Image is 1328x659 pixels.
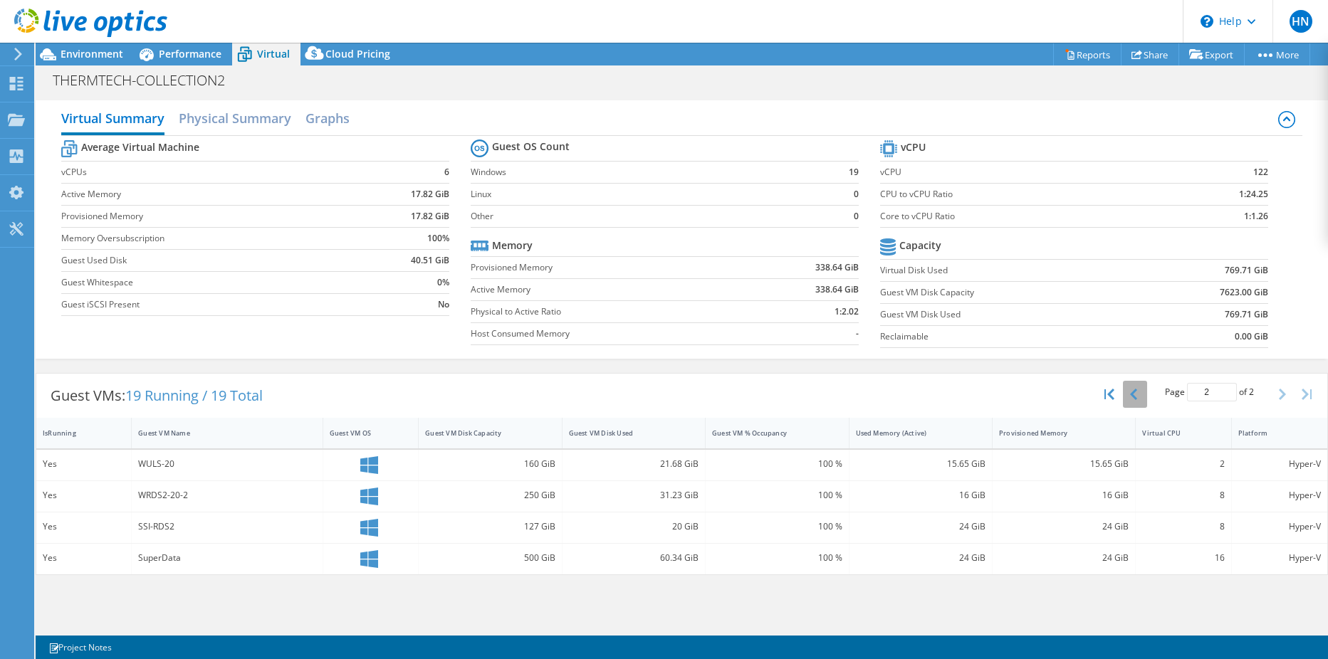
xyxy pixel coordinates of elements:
[569,456,699,472] div: 21.68 GiB
[257,47,290,60] span: Virtual
[856,327,859,341] b: -
[1253,165,1268,179] b: 122
[1121,43,1179,65] a: Share
[159,47,221,60] span: Performance
[1142,550,1224,566] div: 16
[880,307,1143,322] label: Guest VM Disk Used
[179,104,291,132] h2: Physical Summary
[61,275,365,290] label: Guest Whitespace
[61,104,164,135] h2: Virtual Summary
[880,165,1166,179] label: vCPU
[425,550,555,566] div: 500 GiB
[1178,43,1245,65] a: Export
[471,187,823,201] label: Linux
[1142,428,1207,438] div: Virtual CPU
[61,253,365,268] label: Guest Used Disk
[1244,209,1268,223] b: 1:1.26
[899,238,941,253] b: Capacity
[1187,383,1237,401] input: jump to page
[1238,487,1321,503] div: Hyper-V
[854,209,859,223] b: 0
[471,327,746,341] label: Host Consumed Memory
[125,386,263,405] span: 19 Running / 19 Total
[1238,550,1321,566] div: Hyper-V
[1142,456,1224,472] div: 2
[492,139,570,154] b: Guest OS Count
[856,456,985,472] div: 15.65 GiB
[437,275,449,290] b: 0%
[569,428,681,438] div: Guest VM Disk Used
[1165,383,1254,401] span: Page of
[815,283,859,297] b: 338.64 GiB
[880,263,1143,278] label: Virtual Disk Used
[305,104,350,132] h2: Graphs
[856,519,985,534] div: 24 GiB
[712,550,842,566] div: 100 %
[43,519,125,534] div: Yes
[854,187,859,201] b: 0
[712,519,842,534] div: 100 %
[999,550,1129,566] div: 24 GiB
[61,187,365,201] label: Active Memory
[712,456,842,472] div: 100 %
[471,305,746,319] label: Physical to Active Ratio
[1238,428,1304,438] div: Platform
[901,140,926,154] b: vCPU
[43,550,125,566] div: Yes
[1225,307,1268,322] b: 769.71 GiB
[43,456,125,472] div: Yes
[38,638,122,656] a: Project Notes
[849,165,859,179] b: 19
[1238,519,1321,534] div: Hyper-V
[815,260,859,275] b: 338.64 GiB
[999,456,1129,472] div: 15.65 GiB
[427,231,449,246] b: 100%
[61,47,123,60] span: Environment
[138,456,316,472] div: WULS-20
[438,297,449,312] b: No
[411,253,449,268] b: 40.51 GiB
[1239,187,1268,201] b: 1:24.25
[856,428,968,438] div: Used Memory (Active)
[61,209,365,223] label: Provisioned Memory
[835,305,859,319] b: 1:2.02
[425,519,555,534] div: 127 GiB
[569,550,699,566] div: 60.34 GiB
[1201,15,1213,28] svg: \n
[444,165,449,179] b: 6
[61,165,365,179] label: vCPUs
[46,73,247,88] h1: THERMTECH-COLLECTION2
[856,550,985,566] div: 24 GiB
[880,285,1143,300] label: Guest VM Disk Capacity
[1053,43,1122,65] a: Reports
[138,428,299,438] div: Guest VM Name
[471,260,746,275] label: Provisioned Memory
[1249,386,1254,398] span: 2
[138,550,316,566] div: SuperData
[425,487,555,503] div: 250 GiB
[1220,285,1268,300] b: 7623.00 GiB
[471,283,746,297] label: Active Memory
[43,487,125,503] div: Yes
[330,428,394,438] div: Guest VM OS
[1290,10,1312,33] span: HN
[569,519,699,534] div: 20 GiB
[61,231,365,246] label: Memory Oversubscription
[138,519,316,534] div: SSI-RDS2
[425,428,538,438] div: Guest VM Disk Capacity
[1235,329,1268,344] b: 0.00 GiB
[1142,487,1224,503] div: 8
[36,374,277,418] div: Guest VMs:
[1244,43,1310,65] a: More
[43,428,108,438] div: IsRunning
[1225,263,1268,278] b: 769.71 GiB
[999,487,1129,503] div: 16 GiB
[471,209,823,223] label: Other
[999,428,1112,438] div: Provisioned Memory
[712,428,825,438] div: Guest VM % Occupancy
[880,329,1143,344] label: Reclaimable
[411,209,449,223] b: 17.82 GiB
[1142,519,1224,534] div: 8
[138,487,316,503] div: WRDS2-20-2
[492,238,533,253] b: Memory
